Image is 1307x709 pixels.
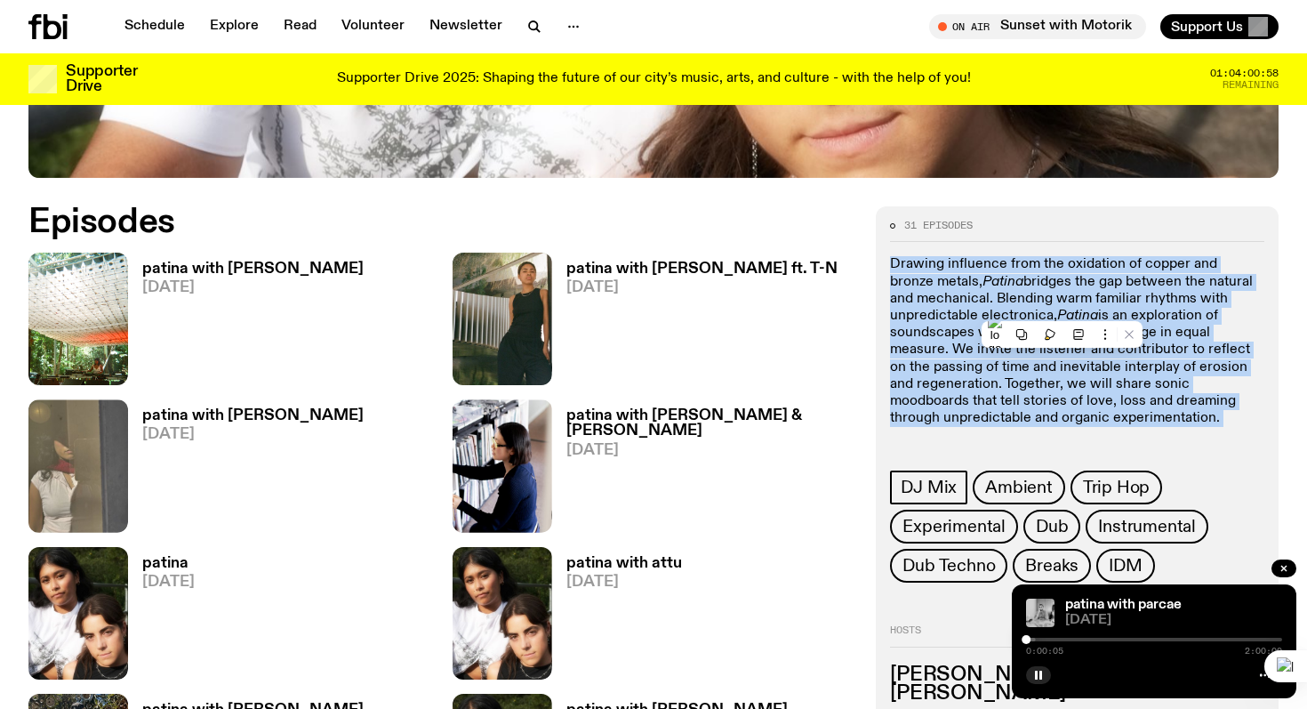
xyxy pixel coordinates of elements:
a: patina with [PERSON_NAME] & [PERSON_NAME][DATE] [552,408,855,532]
span: Ambient [985,478,1053,497]
h3: patina [142,556,195,571]
span: [DATE] [1065,614,1282,627]
a: Volunteer [331,14,415,39]
button: Support Us [1160,14,1279,39]
h3: patina with [PERSON_NAME] [142,262,364,277]
h3: patina with [PERSON_NAME] [142,408,364,423]
span: 0:00:05 [1026,647,1063,656]
span: Instrumental [1098,517,1196,536]
em: Patina [982,275,1023,289]
h3: patina with [PERSON_NAME] & [PERSON_NAME] [566,408,855,439]
span: DJ Mix [901,478,957,497]
a: patina with parcae [1065,598,1182,612]
a: Read [273,14,327,39]
a: Trip Hop [1070,471,1162,504]
a: DJ Mix [890,471,967,504]
span: Dub Techno [902,556,995,576]
em: Patina [1057,309,1098,323]
h3: [PERSON_NAME] [890,684,1264,704]
h2: Episodes [28,206,854,238]
span: [DATE] [142,280,364,295]
a: patina with [PERSON_NAME][DATE] [128,408,364,532]
span: [DATE] [566,280,838,295]
button: On AirSunset with Motorik [929,14,1146,39]
a: Dub Techno [890,549,1007,583]
a: patina[DATE] [128,556,195,680]
span: Support Us [1171,19,1243,35]
span: [DATE] [566,443,855,458]
a: Breaks [1013,549,1091,583]
a: Newsletter [419,14,513,39]
a: Dub [1023,510,1080,544]
p: Drawing influence from the oxidation of copper and bronze metals, bridges the gap between the nat... [890,256,1264,427]
span: Breaks [1025,556,1078,576]
a: patina with [PERSON_NAME] ft. T-N[DATE] [552,262,838,385]
span: 01:04:00:58 [1210,68,1279,78]
a: patina with [PERSON_NAME][DATE] [128,262,364,385]
a: Experimental [890,510,1018,544]
span: 2:00:00 [1245,647,1282,656]
h2: Hosts [890,625,1264,647]
h3: [PERSON_NAME] [890,665,1264,685]
span: [DATE] [566,575,682,590]
a: Instrumental [1086,510,1208,544]
a: patina with attu[DATE] [552,556,682,680]
span: Remaining [1223,80,1279,90]
span: Experimental [902,517,1006,536]
span: 31 episodes [904,221,973,230]
span: [DATE] [142,427,364,442]
a: IDM [1096,549,1154,583]
h3: patina with [PERSON_NAME] ft. T-N [566,262,838,277]
a: Ambient [973,471,1065,504]
span: IDM [1109,556,1142,576]
h3: Supporter Drive [66,64,137,94]
h3: patina with attu [566,556,682,571]
span: Trip Hop [1083,478,1150,497]
a: Explore [199,14,269,39]
a: Schedule [114,14,196,39]
span: [DATE] [142,575,195,590]
p: Supporter Drive 2025: Shaping the future of our city’s music, arts, and culture - with the help o... [337,71,971,87]
span: Dub [1036,517,1068,536]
